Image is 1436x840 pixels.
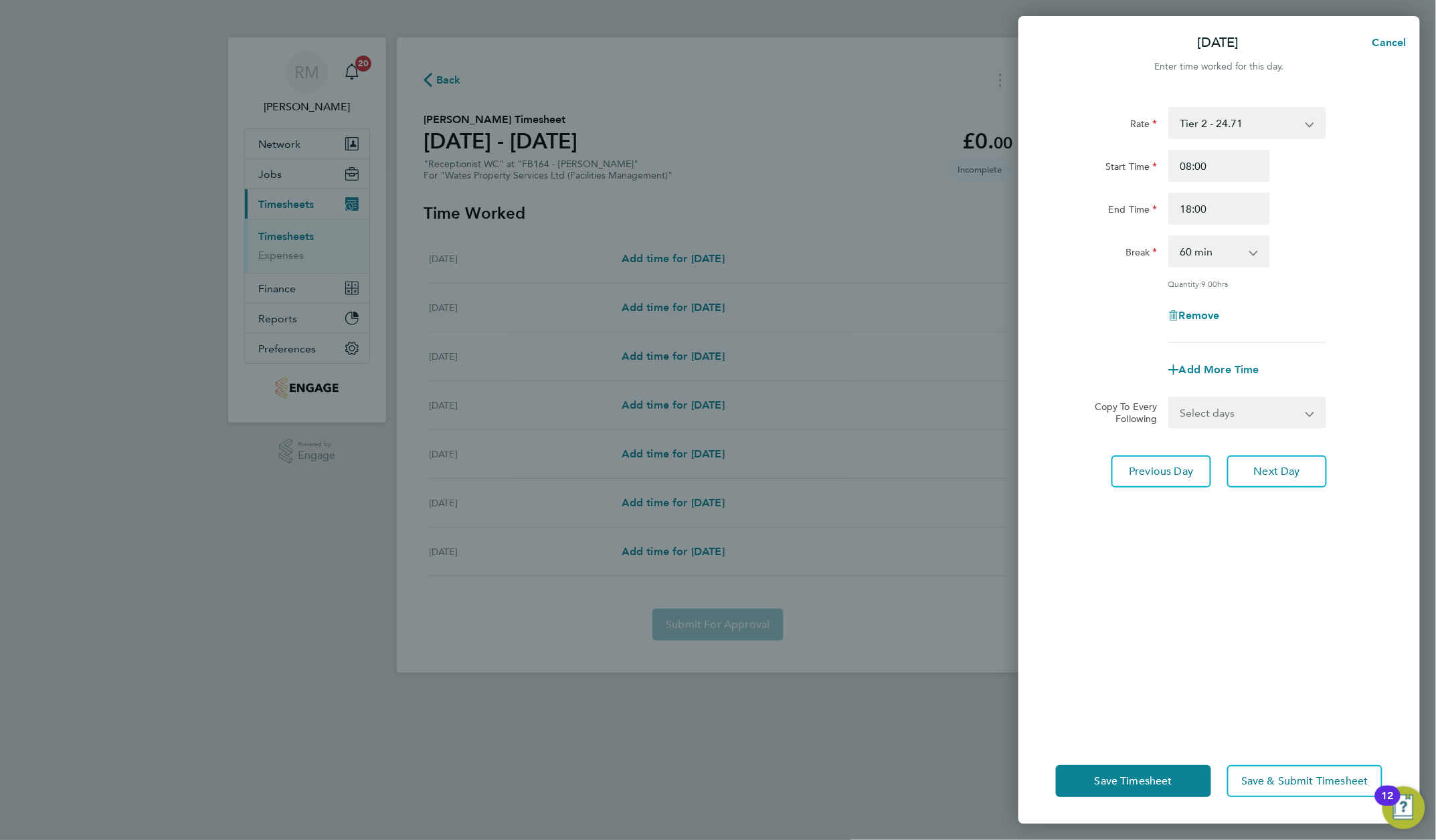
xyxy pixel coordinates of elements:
[1105,161,1158,177] label: Start Time
[1130,465,1194,478] span: Previous Day
[1179,309,1220,322] span: Remove
[1382,786,1425,829] button: Open Resource Center, 12 new notifications
[1168,310,1220,321] button: Remove
[1084,401,1158,425] label: Copy To Every Following
[1179,363,1259,376] span: Add More Time
[1126,246,1158,262] label: Break
[1241,774,1368,788] span: Save & Submit Timesheet
[1018,59,1420,75] div: Enter time worked for this day.
[1368,36,1407,49] span: Cancel
[1095,774,1172,788] span: Save Timesheet
[1198,33,1239,52] p: [DATE]
[1382,796,1394,813] div: 12
[1130,118,1158,134] label: Rate
[1168,150,1270,182] input: E.g. 08:00
[1168,278,1326,289] div: Quantity: hrs
[1168,193,1270,225] input: E.g. 18:00
[1109,203,1158,219] label: End Time
[1056,765,1211,797] button: Save Timesheet
[1202,278,1218,289] span: 9.00
[1254,465,1300,478] span: Next Day
[1111,455,1211,488] button: Previous Day
[1227,455,1327,488] button: Next Day
[1351,29,1420,56] button: Cancel
[1168,364,1259,375] button: Add More Time
[1227,765,1382,797] button: Save & Submit Timesheet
